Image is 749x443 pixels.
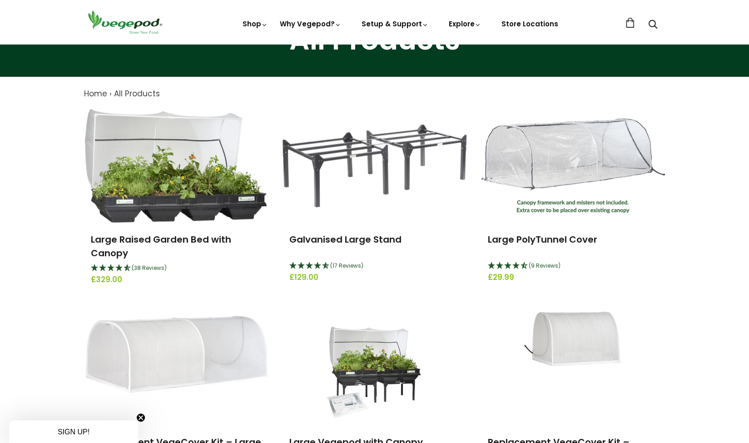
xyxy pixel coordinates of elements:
span: £129.00 [289,272,460,284]
span: (9 Reviews) [529,262,561,269]
button: Close teaser [136,413,145,422]
a: Large Raised Garden Bed with Canopy [91,233,231,259]
a: Home [84,88,107,99]
img: Large Raised Garden Bed with Canopy [85,109,267,223]
div: 4.44 Stars - 9 Reviews [488,260,658,272]
img: Large Vegepod with Canopy (Mesh), Stand and Polytunnel cover [327,312,422,425]
img: Replacement VegeCover Kit – Large (includes poles, connectors, hinge clips, misters and mesh cover) [84,316,268,421]
img: Replacement VegeCover Kit – Medium (includes poles, connectors, hinge clips, misters and mesh cover) [524,312,622,425]
span: SIGN UP! [58,428,89,436]
a: Setup & Support [362,19,429,29]
span: (38 Reviews) [132,264,167,272]
div: SIGN UP!Close teaser [9,420,138,443]
span: (17 Reviews) [330,262,363,269]
span: › [109,88,112,99]
a: All Products [114,88,160,99]
a: Shop [243,19,268,29]
img: Large PolyTunnel Cover [481,119,665,214]
a: Explore [449,19,481,29]
a: Why Vegepod? [280,19,342,29]
nav: breadcrumbs [84,88,665,100]
a: Large PolyTunnel Cover [488,233,597,246]
a: Search [648,20,657,30]
div: 4.65 Stars - 17 Reviews [289,260,460,272]
h1: All Products [11,26,738,54]
a: Galvanised Large Stand [289,233,402,246]
span: £329.00 [91,274,261,286]
img: Vegepod [84,9,166,35]
img: Galvanised Large Stand [283,124,466,207]
div: 4.68 Stars - 38 Reviews [91,263,261,274]
span: £29.99 [488,272,658,284]
a: Store Locations [501,19,558,29]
